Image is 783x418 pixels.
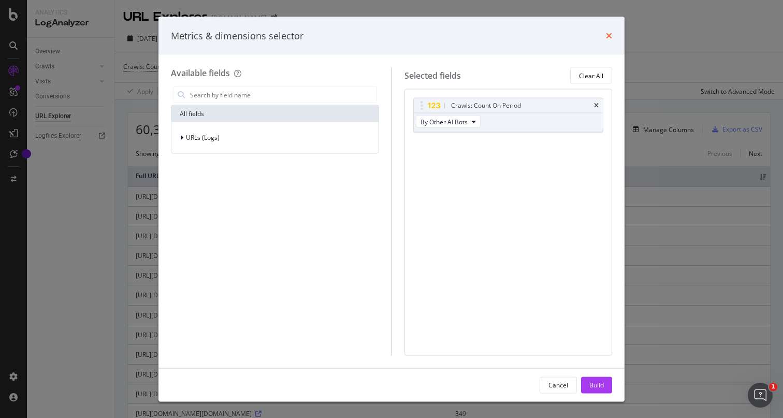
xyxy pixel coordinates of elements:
[570,67,612,84] button: Clear All
[594,103,599,109] div: times
[413,98,604,133] div: Crawls: Count On PeriodtimesBy Other AI Bots
[416,116,481,128] button: By Other AI Bots
[581,377,612,393] button: Build
[579,71,603,80] div: Clear All
[404,69,461,81] div: Selected fields
[548,380,568,389] div: Cancel
[171,29,303,42] div: Metrics & dimensions selector
[171,106,379,122] div: All fields
[158,17,625,401] div: modal
[589,380,604,389] div: Build
[748,383,773,408] iframe: Intercom live chat
[189,87,376,103] input: Search by field name
[171,67,230,79] div: Available fields
[540,377,577,393] button: Cancel
[606,29,612,42] div: times
[769,383,777,391] span: 1
[451,100,521,111] div: Crawls: Count On Period
[421,117,468,126] span: By Other AI Bots
[186,133,220,142] span: URLs (Logs)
